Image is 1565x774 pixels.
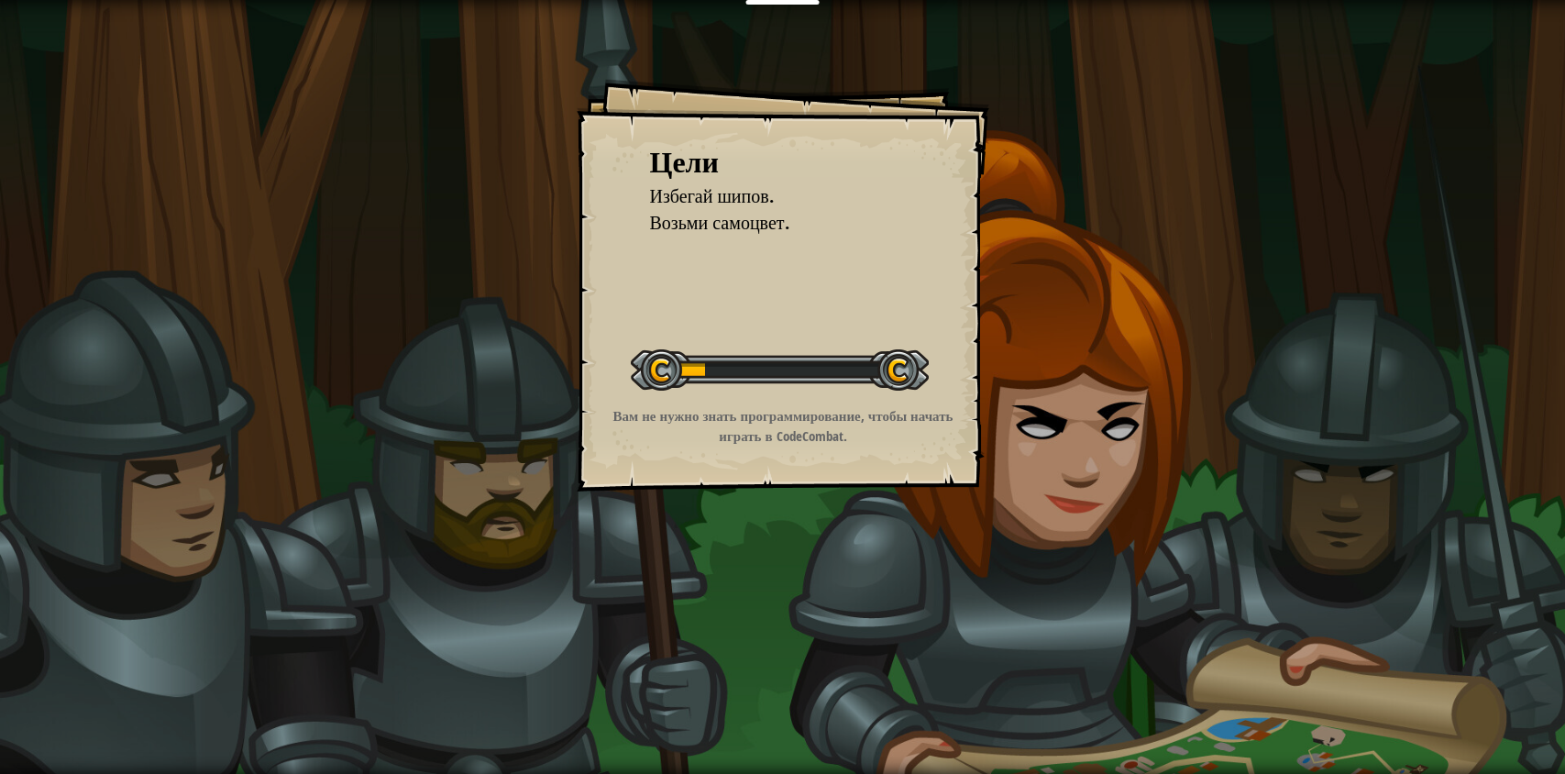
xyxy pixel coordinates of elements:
[650,183,774,208] span: Избегай шипов.
[650,141,916,183] div: Цели
[650,210,789,235] span: Возьми самоцвет.
[627,210,911,237] li: Возьми самоцвет.
[600,406,967,446] p: Вам не нужно знать программирование, чтобы начать играть в CodeCombat.
[627,183,911,210] li: Избегай шипов.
